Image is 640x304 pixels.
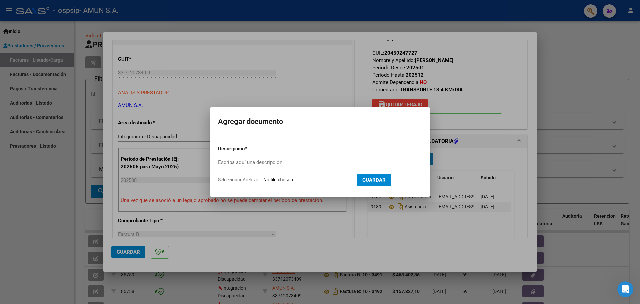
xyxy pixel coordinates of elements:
[218,115,422,128] h2: Agregar documento
[218,177,258,182] span: Seleccionar Archivo
[362,177,386,183] span: Guardar
[617,281,633,297] iframe: Intercom live chat
[357,174,391,186] button: Guardar
[218,145,279,153] p: Descripcion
